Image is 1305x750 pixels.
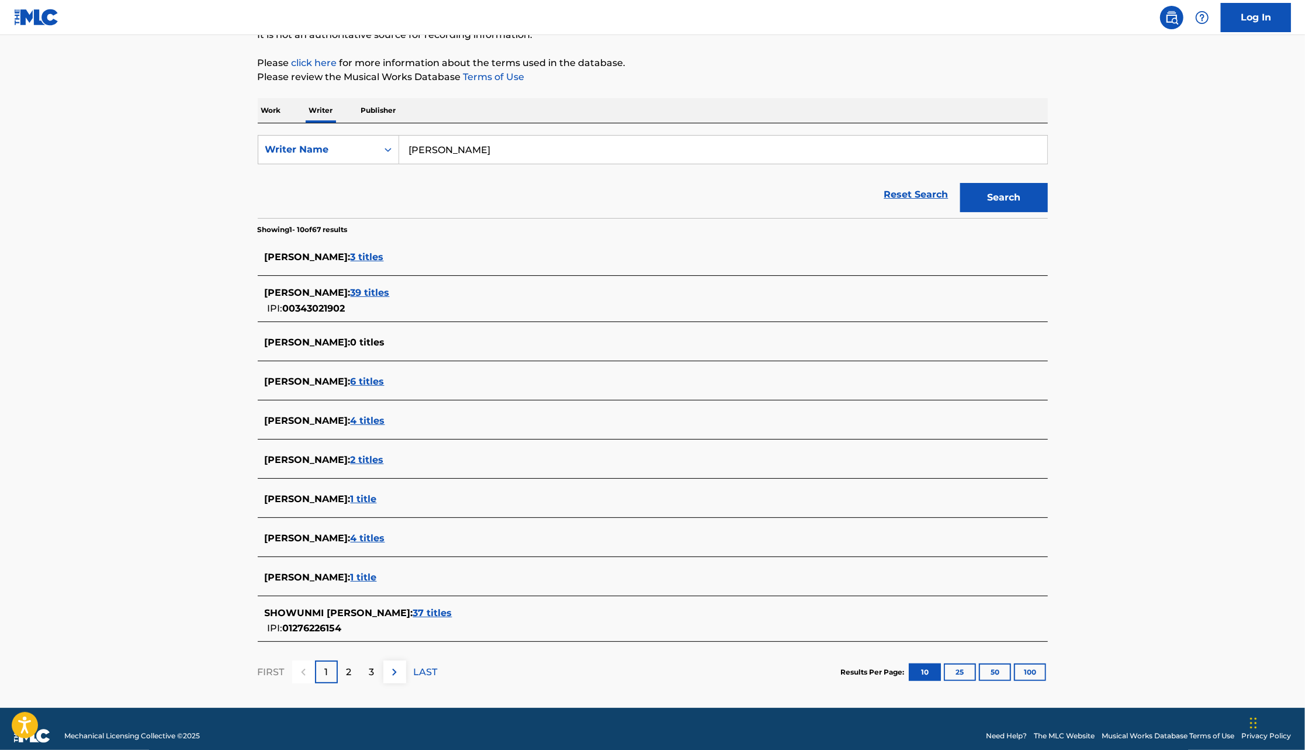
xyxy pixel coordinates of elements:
[258,70,1048,84] p: Please review the Musical Works Database
[351,376,385,387] span: 6 titles
[1247,694,1305,750] iframe: Chat Widget
[986,731,1027,741] a: Need Help?
[358,98,400,123] p: Publisher
[283,623,342,634] span: 01276226154
[351,493,377,504] span: 1 title
[944,663,976,681] button: 25
[1221,3,1291,32] a: Log In
[1014,663,1046,681] button: 100
[1250,706,1257,741] div: Drag
[268,623,283,634] span: IPI:
[461,71,525,82] a: Terms of Use
[265,493,351,504] span: [PERSON_NAME] :
[351,251,384,262] span: 3 titles
[351,415,385,426] span: 4 titles
[324,665,328,679] p: 1
[265,376,351,387] span: [PERSON_NAME] :
[909,663,941,681] button: 10
[1034,731,1095,741] a: The MLC Website
[265,287,351,298] span: [PERSON_NAME] :
[265,143,371,157] div: Writer Name
[1190,6,1214,29] div: Help
[258,28,1048,42] p: It is not an authoritative source for recording information.
[14,9,59,26] img: MLC Logo
[387,665,401,679] img: right
[841,667,908,678] p: Results Per Page:
[265,572,351,583] span: [PERSON_NAME] :
[265,607,413,618] span: SHOWUNMI [PERSON_NAME] :
[413,607,452,618] span: 37 titles
[258,56,1048,70] p: Please for more information about the terms used in the database.
[369,665,375,679] p: 3
[64,731,200,741] span: Mechanical Licensing Collective © 2025
[351,454,384,465] span: 2 titles
[258,98,285,123] p: Work
[265,251,351,262] span: [PERSON_NAME] :
[878,182,954,208] a: Reset Search
[292,57,337,68] a: click here
[351,337,385,348] span: 0 titles
[351,572,377,583] span: 1 title
[979,663,1011,681] button: 50
[347,665,352,679] p: 2
[265,415,351,426] span: [PERSON_NAME] :
[268,303,283,314] span: IPI:
[351,533,385,544] span: 4 titles
[1195,11,1209,25] img: help
[258,665,285,679] p: FIRST
[283,303,345,314] span: 00343021902
[14,729,50,743] img: logo
[351,287,390,298] span: 39 titles
[1241,731,1291,741] a: Privacy Policy
[265,337,351,348] span: [PERSON_NAME] :
[265,454,351,465] span: [PERSON_NAME] :
[414,665,438,679] p: LAST
[258,224,348,235] p: Showing 1 - 10 of 67 results
[306,98,337,123] p: Writer
[1102,731,1234,741] a: Musical Works Database Terms of Use
[265,533,351,544] span: [PERSON_NAME] :
[1160,6,1183,29] a: Public Search
[960,183,1048,212] button: Search
[258,135,1048,218] form: Search Form
[1165,11,1179,25] img: search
